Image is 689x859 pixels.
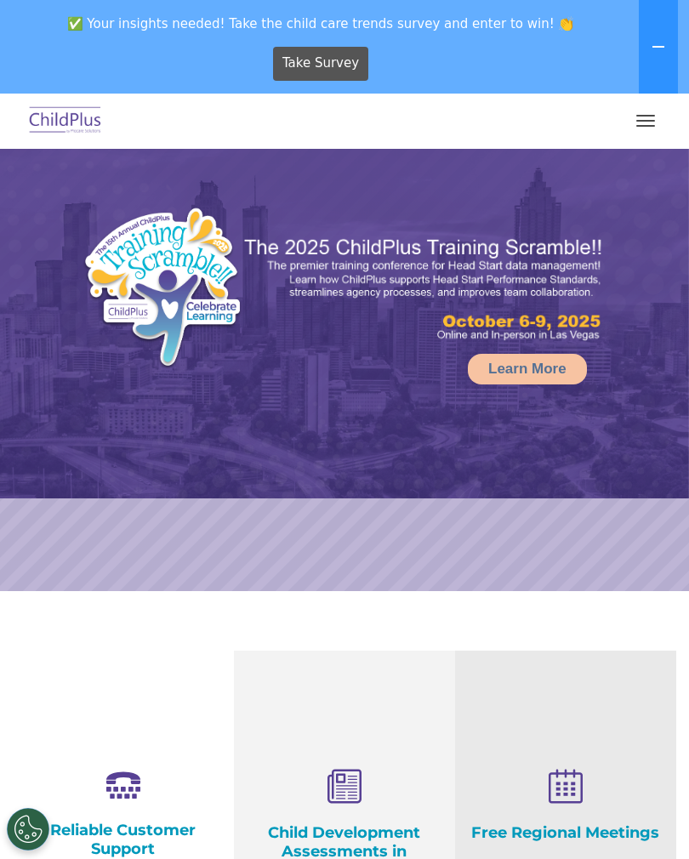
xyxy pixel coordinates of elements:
a: Take Survey [273,47,369,81]
a: Learn More [468,354,587,384]
h4: Reliable Customer Support [26,821,221,858]
h4: Free Regional Meetings [468,823,663,842]
img: ChildPlus by Procare Solutions [26,101,105,141]
span: ✅ Your insights needed! Take the child care trends survey and enter to win! 👏 [7,7,635,40]
span: Take Survey [282,48,359,78]
button: Cookies Settings [7,808,49,850]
